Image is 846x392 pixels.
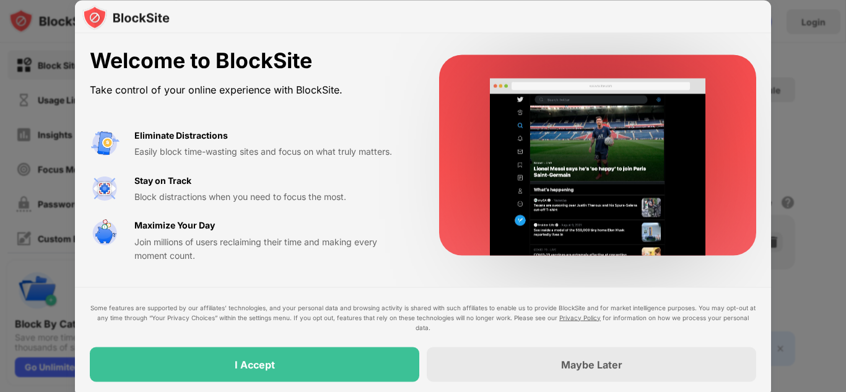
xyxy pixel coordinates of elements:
[90,128,120,158] img: value-avoid-distractions.svg
[134,189,409,203] div: Block distractions when you need to focus the most.
[134,173,191,187] div: Stay on Track
[90,219,120,248] img: value-safe-time.svg
[235,358,275,370] div: I Accept
[90,302,756,332] div: Some features are supported by our affiliates’ technologies, and your personal data and browsing ...
[90,81,409,98] div: Take control of your online experience with BlockSite.
[134,145,409,159] div: Easily block time-wasting sites and focus on what truly matters.
[134,235,409,263] div: Join millions of users reclaiming their time and making every moment count.
[559,313,601,321] a: Privacy Policy
[90,48,409,74] div: Welcome to BlockSite
[82,5,170,30] img: logo-blocksite.svg
[561,358,622,370] div: Maybe Later
[134,128,228,142] div: Eliminate Distractions
[90,173,120,203] img: value-focus.svg
[134,219,215,232] div: Maximize Your Day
